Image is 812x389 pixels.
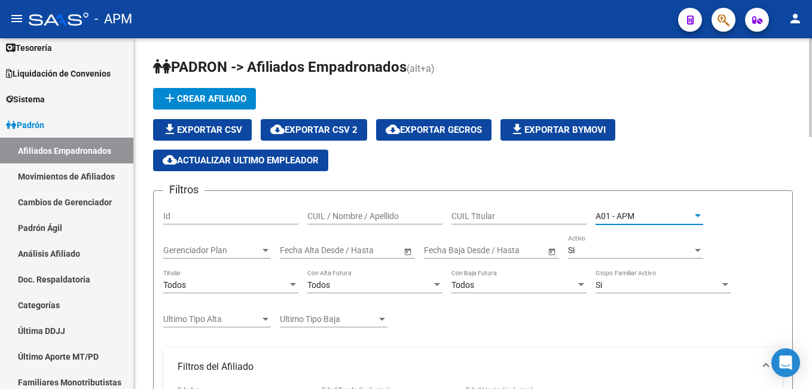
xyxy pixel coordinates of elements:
span: Liquidación de Convenios [6,67,111,80]
span: Exportar GECROS [386,124,482,135]
mat-icon: cloud_download [163,153,177,167]
span: Ultimo Tipo Alta [163,314,260,324]
mat-icon: add [163,91,177,105]
button: Actualizar ultimo Empleador [153,150,328,171]
span: Todos [163,280,186,290]
input: End date [471,245,530,256]
span: PADRON -> Afiliados Empadronados [153,59,407,75]
button: Exportar CSV 2 [261,119,367,141]
h3: Filtros [163,181,204,198]
mat-icon: person [788,11,802,26]
button: Open calendar [401,245,414,257]
span: Ultimo Tipo Baja [280,314,377,324]
mat-icon: cloud_download [270,122,285,136]
span: Tesorería [6,41,52,54]
span: Exportar Bymovi [510,124,606,135]
button: Exportar Bymovi [500,119,615,141]
div: Open Intercom Messenger [771,348,800,377]
button: Exportar CSV [153,119,252,141]
span: Exportar CSV 2 [270,124,358,135]
mat-icon: menu [10,11,24,26]
mat-icon: file_download [510,122,524,136]
span: Todos [307,280,330,290]
span: Si [568,245,575,255]
span: Crear Afiliado [163,93,246,104]
span: Actualizar ultimo Empleador [163,155,319,166]
button: Exportar GECROS [376,119,492,141]
span: Padrón [6,118,44,132]
span: Todos [451,280,474,290]
mat-icon: cloud_download [386,122,400,136]
mat-expansion-panel-header: Filtros del Afiliado [163,348,783,386]
span: Sistema [6,93,45,106]
mat-panel-title: Filtros del Afiliado [178,360,754,373]
input: End date [327,245,386,256]
span: - APM [94,6,132,32]
span: Gerenciador Plan [163,245,260,256]
span: (alt+a) [407,63,435,74]
mat-icon: file_download [163,122,177,136]
input: Start date [280,245,317,256]
input: Start date [424,245,461,256]
span: Exportar CSV [163,124,242,135]
span: A01 - APM [596,211,634,221]
span: Si [596,280,602,290]
button: Open calendar [545,245,558,257]
button: Crear Afiliado [153,88,256,110]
